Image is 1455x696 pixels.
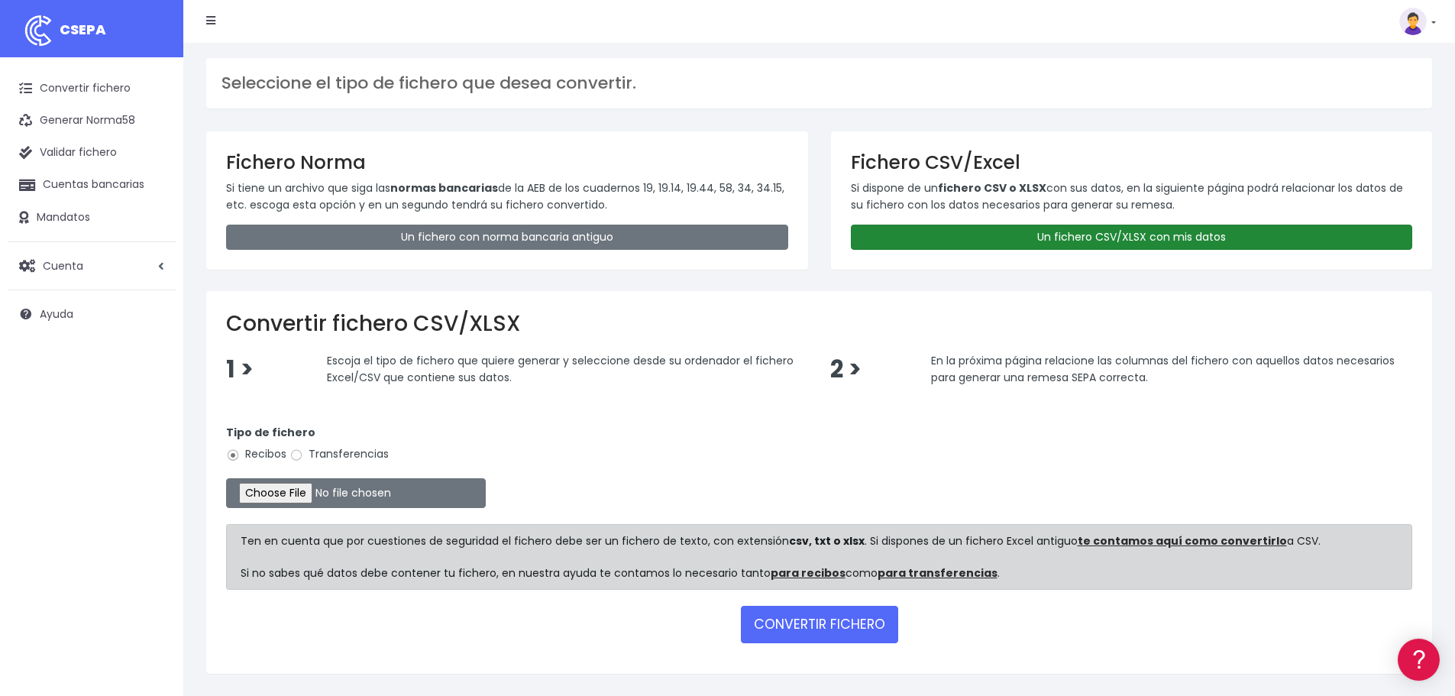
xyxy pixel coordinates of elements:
p: Si tiene un archivo que siga las de la AEB de los cuadernos 19, 19.14, 19.44, 58, 34, 34.15, etc.... [226,180,788,214]
a: Mandatos [8,202,176,234]
strong: normas bancarias [390,180,498,196]
a: Ayuda [8,298,176,330]
a: POWERED BY ENCHANT [210,440,294,455]
img: profile [1399,8,1427,35]
a: Cuenta [8,250,176,282]
span: Ayuda [40,306,73,322]
a: Información general [15,130,290,154]
div: Ten en cuenta que por cuestiones de seguridad el fichero debe ser un fichero de texto, con extens... [226,524,1412,590]
label: Transferencias [289,446,389,462]
span: 1 > [226,353,254,386]
p: Si dispone de un con sus datos, en la siguiente página podrá relacionar los datos de su fichero c... [851,180,1413,214]
div: Convertir ficheros [15,169,290,183]
h3: Seleccione el tipo de fichero que desea convertir. [221,73,1417,93]
button: CONVERTIR FICHERO [741,606,898,643]
div: Programadores [15,367,290,381]
a: para transferencias [878,565,997,581]
a: Convertir fichero [8,73,176,105]
a: Cuentas bancarias [8,169,176,201]
h2: Convertir fichero CSV/XLSX [226,311,1412,337]
a: Un fichero con norma bancaria antiguo [226,225,788,250]
a: Un fichero CSV/XLSX con mis datos [851,225,1413,250]
a: Validar fichero [8,137,176,169]
strong: Tipo de fichero [226,425,315,440]
a: API [15,390,290,414]
a: Problemas habituales [15,217,290,241]
span: Cuenta [43,257,83,273]
a: para recibos [771,565,846,581]
label: Recibos [226,446,286,462]
div: Información general [15,106,290,121]
a: Videotutoriales [15,241,290,264]
div: Facturación [15,303,290,318]
button: Contáctanos [15,409,290,435]
a: Formatos [15,193,290,217]
a: Perfiles de empresas [15,264,290,288]
h3: Fichero CSV/Excel [851,151,1413,173]
img: logo [19,11,57,50]
strong: fichero CSV o XLSX [938,180,1046,196]
span: En la próxima página relacione las columnas del fichero con aquellos datos necesarios para genera... [931,353,1395,385]
a: te contamos aquí como convertirlo [1078,533,1287,549]
a: General [15,328,290,351]
a: Generar Norma58 [8,105,176,137]
h3: Fichero Norma [226,151,788,173]
span: CSEPA [60,20,106,39]
span: Escoja el tipo de fichero que quiere generar y seleccione desde su ordenador el fichero Excel/CSV... [327,353,794,385]
strong: csv, txt o xlsx [789,533,865,549]
span: 2 > [830,353,862,386]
